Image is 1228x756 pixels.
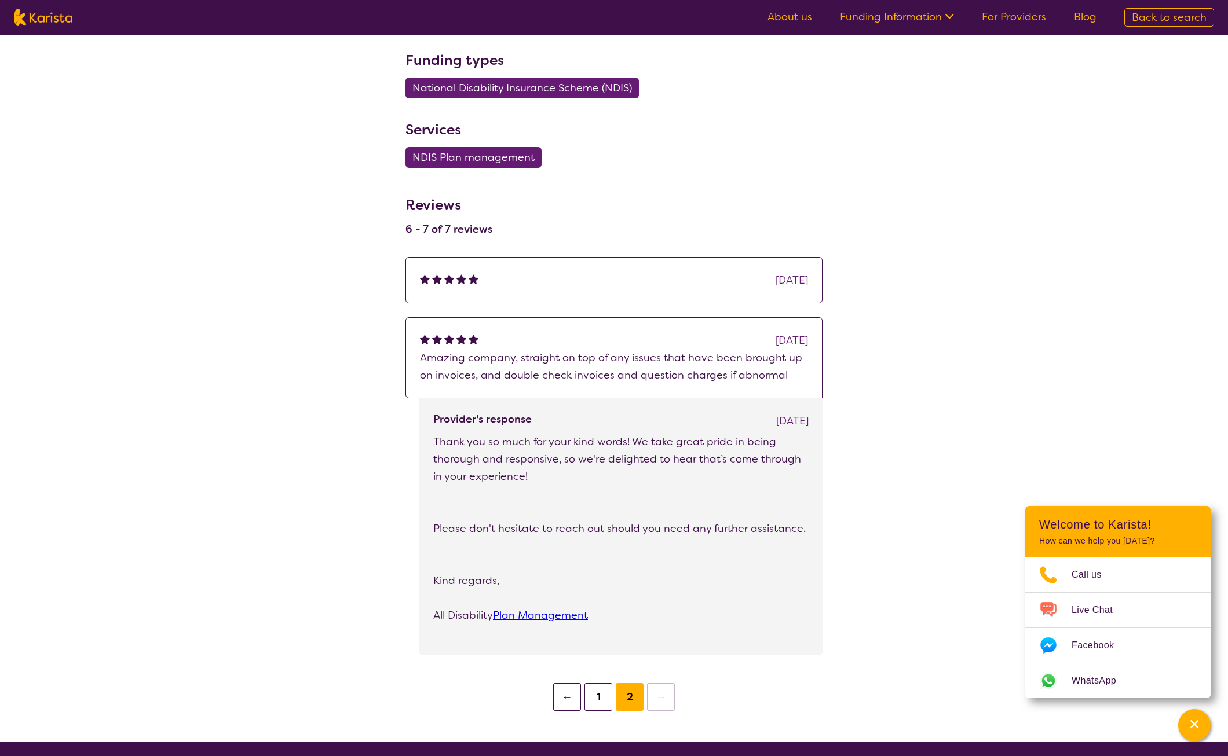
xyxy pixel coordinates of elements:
a: Blog [1074,10,1097,24]
a: Funding Information [840,10,954,24]
h3: Funding types [405,50,823,71]
img: Karista logo [14,9,72,26]
h4: 6 - 7 of 7 reviews [405,222,492,236]
a: Plan Management [493,608,588,622]
button: Channel Menu [1178,709,1211,742]
span: Call us [1072,566,1116,583]
a: Web link opens in a new tab. [1025,663,1211,698]
img: fullstar [456,334,466,344]
img: fullstar [456,274,466,284]
p: Amazing company, straight on top of any issues that have been brought up on invoices, and double ... [420,349,808,384]
div: [DATE] [776,271,808,289]
h2: Welcome to Karista! [1039,518,1197,531]
h3: Reviews [405,189,492,215]
p: Please don't hesitate to reach out should you need any further assistance. [433,520,809,537]
img: fullstar [444,274,454,284]
a: For Providers [982,10,1046,24]
span: Facebook [1072,637,1128,654]
img: fullstar [444,334,454,344]
div: [DATE] [776,332,808,349]
img: fullstar [420,334,430,344]
h4: Provider's response [433,412,532,426]
img: fullstar [432,274,442,284]
span: WhatsApp [1072,672,1130,689]
div: Channel Menu [1025,506,1211,698]
button: → [647,683,675,711]
ul: Choose channel [1025,557,1211,698]
button: ← [553,683,581,711]
span: NDIS Plan management [412,147,535,168]
a: NDIS Plan management [405,151,549,164]
img: fullstar [420,274,430,284]
p: Thank you so much for your kind words! We take great pride in being thorough and responsive, so w... [433,433,809,485]
a: Back to search [1124,8,1214,27]
img: fullstar [432,334,442,344]
a: About us [767,10,812,24]
span: Live Chat [1072,601,1127,619]
button: 1 [584,683,612,711]
span: Back to search [1132,10,1207,24]
span: National Disability Insurance Scheme (NDIS) [412,78,632,98]
img: fullstar [469,334,478,344]
p: How can we help you [DATE]? [1039,536,1197,546]
h3: Services [405,119,823,140]
p: Kind regards, [433,572,809,589]
p: All Disability [433,607,809,624]
img: fullstar [469,274,478,284]
button: 2 [616,683,644,711]
a: National Disability Insurance Scheme (NDIS) [405,81,646,95]
div: [DATE] [776,412,809,430]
